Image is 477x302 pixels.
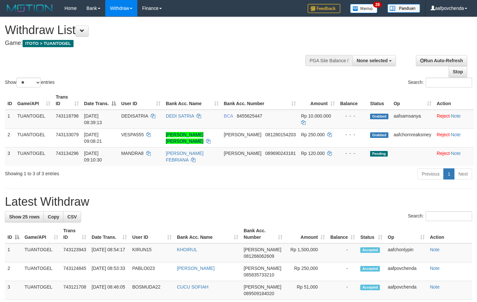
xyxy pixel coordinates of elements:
[426,78,472,87] input: Search:
[61,243,89,262] td: 743123943
[5,211,44,222] a: Show 25 rows
[373,2,382,8] span: 28
[5,128,15,147] td: 2
[434,147,474,166] td: ·
[5,281,22,300] td: 3
[63,211,81,222] a: CSV
[166,132,203,144] a: [PERSON_NAME] [PERSON_NAME]
[358,225,385,243] th: Status: activate to sort column ascending
[437,113,450,119] a: Reject
[328,262,358,281] td: -
[408,211,472,221] label: Search:
[301,132,325,137] span: Rp 250.000
[61,225,89,243] th: Trans ID: activate to sort column ascending
[121,151,144,156] span: MANDRA8
[328,281,358,300] td: -
[5,168,194,177] div: Showing 1 to 3 of 3 entries
[426,211,472,221] input: Search:
[367,91,391,110] th: Status
[89,262,129,281] td: [DATE] 08:53:33
[224,151,262,156] span: [PERSON_NAME]
[340,131,365,138] div: - - -
[16,78,41,87] select: Showentries
[437,151,450,156] a: Reject
[5,195,472,208] h1: Latest Withdraw
[244,291,274,296] span: Copy 089509184020 to clipboard
[43,211,63,222] a: Copy
[328,243,358,262] td: -
[430,266,440,271] a: Note
[285,281,328,300] td: Rp 51,000
[89,243,129,262] td: [DATE] 08:54:17
[357,58,388,63] span: None selected
[370,114,388,119] span: Grabbed
[5,225,22,243] th: ID: activate to sort column descending
[129,281,174,300] td: BOSMUDA22
[5,243,22,262] td: 1
[391,128,434,147] td: aafchornreaksmey
[166,151,203,162] a: [PERSON_NAME] FEBRIANA
[9,214,40,219] span: Show 25 rows
[5,24,312,37] h1: Withdraw List
[5,3,55,13] img: MOTION_logo.png
[5,78,55,87] label: Show entries
[177,247,197,252] a: KHOIRUL
[48,214,59,219] span: Copy
[285,262,328,281] td: Rp 250,000
[22,262,61,281] td: TUANTOGEL
[244,284,281,290] span: [PERSON_NAME]
[434,128,474,147] td: ·
[244,254,274,259] span: Copy 081266062609 to clipboard
[56,132,78,137] span: 743133079
[265,132,296,137] span: Copy 081280154203 to clipboard
[244,247,281,252] span: [PERSON_NAME]
[285,225,328,243] th: Amount: activate to sort column ascending
[224,113,233,119] span: BCA
[15,147,53,166] td: TUANTOGEL
[5,110,15,129] td: 1
[387,4,420,13] img: panduan.png
[370,132,388,138] span: Grabbed
[416,55,467,66] a: Run Auto-Refresh
[385,243,427,262] td: aafchonlypin
[241,225,285,243] th: Bank Acc. Number: activate to sort column ascending
[454,168,472,179] a: Next
[22,281,61,300] td: TUANTOGEL
[434,110,474,129] td: ·
[56,151,78,156] span: 743134296
[22,243,61,262] td: TUANTOGEL
[129,243,174,262] td: KIRUN15
[129,262,174,281] td: PABLO023
[224,132,262,137] span: [PERSON_NAME]
[61,262,89,281] td: 743124845
[385,262,427,281] td: aafpovchenda
[5,40,312,47] h4: Game:
[391,91,434,110] th: Op: activate to sort column ascending
[285,243,328,262] td: Rp 1,500,000
[89,281,129,300] td: [DATE] 08:46:05
[121,113,148,119] span: DEDISATRIA
[391,110,434,129] td: aafsamsanya
[451,113,461,119] a: Note
[360,266,380,272] span: Accepted
[265,151,296,156] span: Copy 089690243181 to clipboard
[301,151,325,156] span: Rp 120.000
[360,247,380,253] span: Accepted
[308,4,340,13] img: Feedback.jpg
[15,91,53,110] th: Game/API: activate to sort column ascending
[23,40,74,47] span: ITOTO > TUANTOGEL
[385,225,427,243] th: Op: activate to sort column ascending
[427,225,472,243] th: Action
[350,4,378,13] img: Button%20Memo.svg
[337,91,367,110] th: Balance
[84,151,102,162] span: [DATE] 09:10:30
[430,247,440,252] a: Note
[417,168,444,179] a: Previous
[352,55,396,66] button: None selected
[121,132,144,137] span: VESPA555
[84,113,102,125] span: [DATE] 08:39:13
[67,214,77,219] span: CSV
[61,281,89,300] td: 743121708
[301,113,331,119] span: Rp 10.000.000
[22,225,61,243] th: Game/API: activate to sort column ascending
